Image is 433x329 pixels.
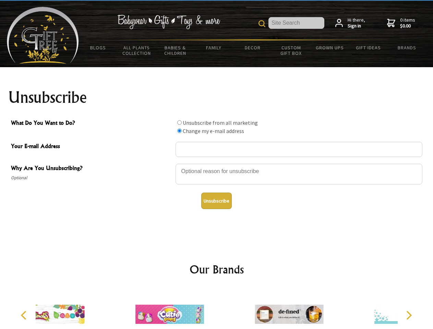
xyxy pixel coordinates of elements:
[400,23,415,29] strong: $0.00
[349,40,388,55] a: Gift Ideas
[177,120,182,125] input: What Do You Want to Do?
[177,129,182,133] input: What Do You Want to Do?
[335,17,365,29] a: Hi there,Sign in
[387,17,415,29] a: 0 items$0.00
[388,40,426,55] a: Brands
[17,308,32,323] button: Previous
[11,164,172,174] span: Why Are You Unsubscribing?
[7,7,79,64] img: Babyware - Gifts - Toys and more...
[11,142,172,152] span: Your E-mail Address
[11,119,172,129] span: What Do You Want to Do?
[310,40,349,55] a: Grown Ups
[156,40,195,60] a: Babies & Children
[401,308,416,323] button: Next
[195,40,233,55] a: Family
[201,193,232,209] button: Unsubscribe
[233,40,272,55] a: Decor
[272,40,311,60] a: Custom Gift Box
[183,119,258,126] label: Unsubscribe from all marketing
[400,17,415,29] span: 0 items
[348,17,365,29] span: Hi there,
[117,15,220,29] img: Babywear - Gifts - Toys & more
[176,142,422,157] input: Your E-mail Address
[183,127,244,134] label: Change my e-mail address
[258,20,265,27] img: product search
[176,164,422,184] textarea: Why Are You Unsubscribing?
[268,17,324,29] input: Site Search
[348,23,365,29] strong: Sign in
[118,40,156,60] a: All Plants Collection
[14,261,420,278] h2: Our Brands
[11,174,172,182] span: Optional
[79,40,118,55] a: BLOGS
[8,89,425,106] h1: Unsubscribe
